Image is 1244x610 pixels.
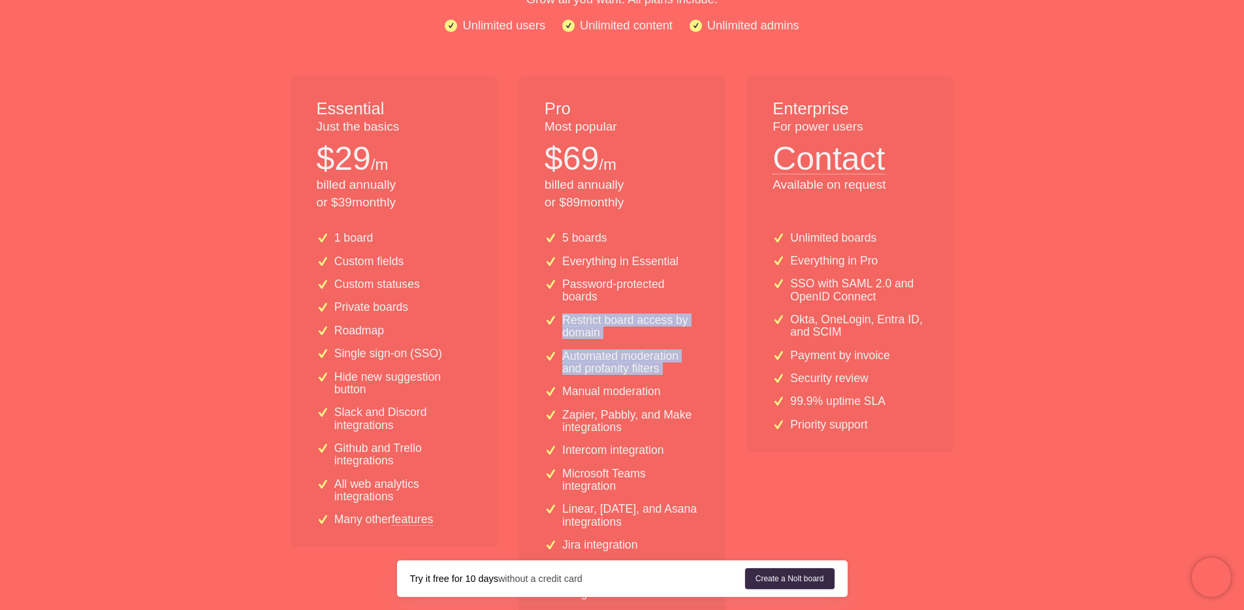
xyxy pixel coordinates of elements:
p: Hide new suggestion button [334,371,471,396]
p: Password-protected boards [562,278,699,304]
p: Unlimited boards [790,232,876,244]
p: Automated moderation and profanity filters [562,350,699,376]
a: features [392,513,434,525]
h1: Pro [545,97,699,121]
p: billed annually or $ 39 monthly [317,176,471,212]
p: $ 29 [317,136,371,182]
p: Custom fields [334,255,404,268]
p: Roadmap [334,325,384,337]
p: Single sign-on (SSO) [334,347,442,360]
p: Linear, [DATE], and Asana integrations [562,503,699,528]
p: Restrict board access by domain [562,314,699,340]
p: All web analytics integrations [334,478,471,504]
p: Everything in Pro [790,255,878,267]
iframe: Chatra live chat [1192,558,1231,597]
p: billed annually or $ 89 monthly [545,176,699,212]
p: Zapier, Pabbly, and Make integrations [562,409,699,434]
h1: Essential [317,97,471,121]
p: 5 boards [562,232,607,244]
p: Available on request [773,176,927,194]
p: /m [371,153,389,176]
p: Just the basics [317,118,471,136]
p: Github and Trello integrations [334,442,471,468]
h1: Enterprise [773,97,927,121]
p: Many other [334,513,434,526]
p: Custom statuses [334,278,420,291]
p: Slack and Discord integrations [334,406,471,432]
p: Manual moderation [562,385,661,398]
p: SSO with SAML 2.0 and OpenID Connect [790,278,927,303]
p: Intercom integration [562,444,664,457]
a: Create a Nolt board [745,568,835,589]
p: $ 69 [545,136,599,182]
strong: Try it free for 10 days [410,573,498,584]
button: Contact [773,136,885,174]
p: Unlimited admins [707,16,799,35]
p: Okta, OneLogin, Entra ID, and SCIM [790,313,927,339]
p: Priority support [790,419,867,431]
p: /m [599,153,616,176]
p: Most popular [545,118,699,136]
p: Unlimited users [462,16,545,35]
p: Private boards [334,301,408,313]
p: Everything in Essential [562,255,678,268]
p: 99.9% uptime SLA [790,395,885,408]
div: without a credit card [410,572,745,585]
p: 1 board [334,232,374,244]
p: Microsoft Teams integration [562,468,699,493]
p: Jira integration [562,539,637,551]
p: Security review [790,372,868,385]
p: For power users [773,118,927,136]
p: Unlimited content [580,16,673,35]
p: Payment by invoice [790,349,890,362]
